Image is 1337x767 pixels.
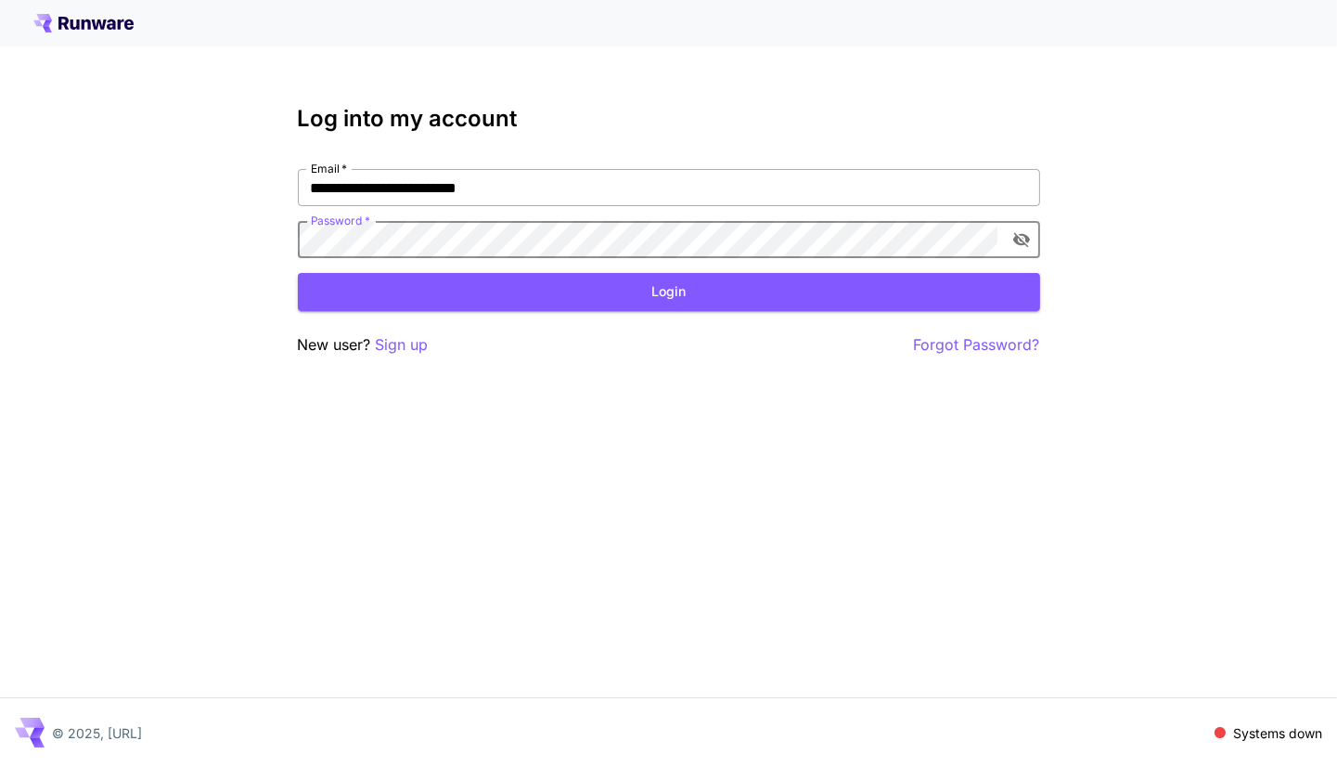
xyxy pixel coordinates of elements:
[311,213,370,228] label: Password
[1233,723,1322,743] p: Systems down
[311,161,347,176] label: Email
[1005,223,1038,256] button: toggle password visibility
[52,723,142,743] p: © 2025, [URL]
[376,333,429,357] button: Sign up
[298,273,1040,311] button: Login
[298,106,1040,132] h3: Log into my account
[914,333,1040,357] button: Forgot Password?
[298,333,429,357] p: New user?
